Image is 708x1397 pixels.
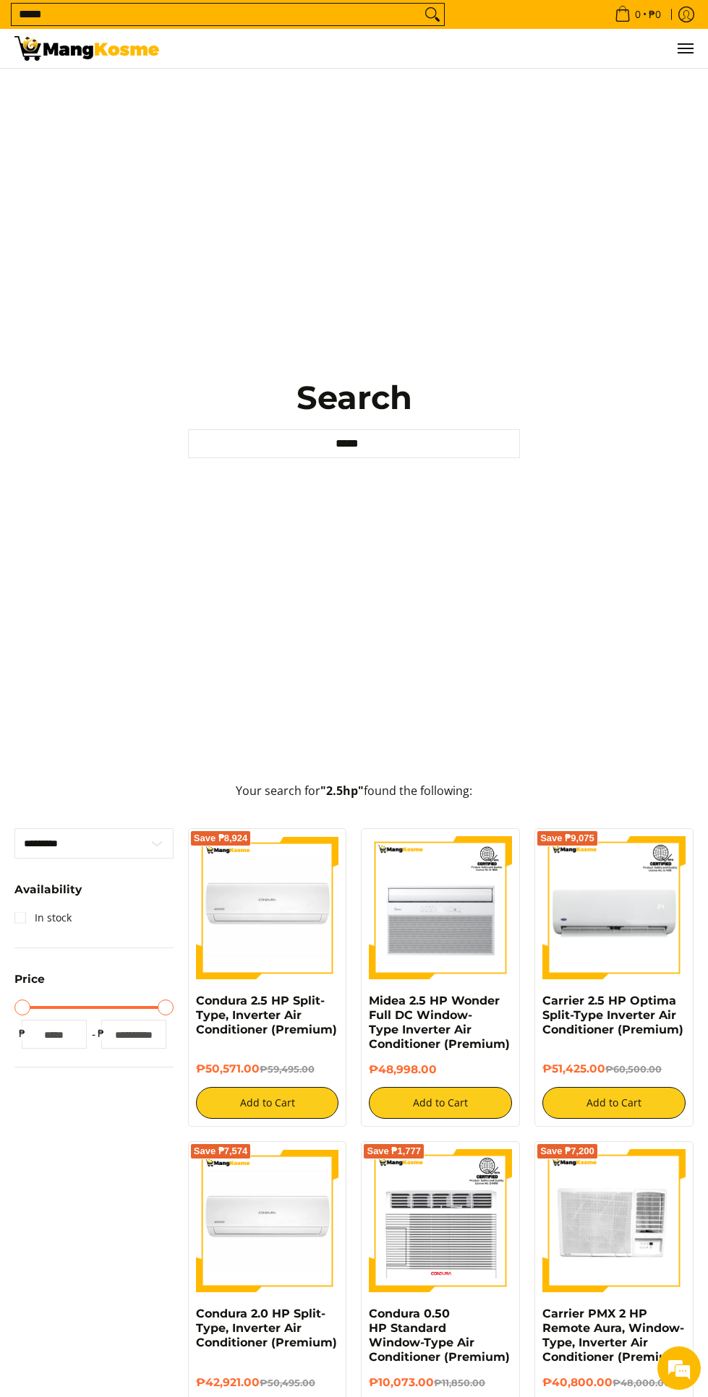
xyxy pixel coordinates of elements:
[14,973,45,995] summary: Open
[542,836,686,979] img: carrier-2-5-hp-optima-split-type-inverter-air-conditioner-class-b
[633,9,643,20] span: 0
[610,7,665,22] span: •
[542,1149,686,1292] img: Carrier PMX 2 HP Remote Aura, Window-Type, Inverter Air Conditioner (Premium)
[194,834,248,843] span: Save ₱8,924
[369,1062,512,1076] h6: ₱48,998.00
[260,1064,315,1075] del: ₱59,495.00
[196,1087,339,1119] button: Add to Cart
[174,29,694,68] ul: Customer Navigation
[434,1377,485,1388] del: ₱11,850.00
[369,1149,512,1292] img: condura-wrac-6s-premium-mang-kosme
[14,36,159,61] img: Search: 10 results found for &quot;2.5hp&quot; | Mang Kosme
[260,1377,315,1388] del: ₱50,495.00
[647,9,663,20] span: ₱0
[194,1147,248,1156] span: Save ₱7,574
[196,1307,337,1349] a: Condura 2.0 HP Split-Type, Inverter Air Conditioner (Premium)
[369,836,512,979] img: https://mangkosme.com/products/midea-wonder-2-5hp-window-type-inverter-aircon-premium
[369,1087,512,1119] button: Add to Cart
[14,1026,29,1041] span: ₱
[320,783,364,799] strong: "2.5hp"
[369,1375,512,1390] h6: ₱10,073.00
[542,1375,686,1390] h6: ₱40,800.00
[196,1062,339,1076] h6: ₱50,571.00
[196,1375,339,1390] h6: ₱42,921.00
[14,782,694,814] p: Your search for found the following:
[196,1149,339,1292] img: condura-split-type-inverter-air-conditioner-class-b-full-view-mang-kosme
[14,906,72,929] a: In stock
[605,1064,662,1075] del: ₱60,500.00
[14,884,82,895] span: Availability
[14,973,45,984] span: Price
[196,836,339,979] img: condura-split-type-inverter-air-conditioner-class-b-full-view-mang-kosme
[542,994,683,1036] a: Carrier 2.5 HP Optima Split-Type Inverter Air Conditioner (Premium)
[542,1062,686,1076] h6: ₱51,425.00
[94,1026,108,1041] span: ₱
[421,4,444,25] button: Search
[174,29,694,68] nav: Main Menu
[542,1307,684,1364] a: Carrier PMX 2 HP Remote Aura, Window-Type, Inverter Air Conditioner (Premium)
[613,1377,670,1388] del: ₱48,000.00
[188,378,521,418] h1: Search
[540,1147,594,1156] span: Save ₱7,200
[196,994,337,1036] a: Condura 2.5 HP Split-Type, Inverter Air Conditioner (Premium)
[369,1307,510,1364] a: Condura 0.50 HP Standard Window-Type Air Conditioner (Premium)
[369,994,510,1051] a: Midea 2.5 HP Wonder Full DC Window-Type Inverter Air Conditioner (Premium)
[540,834,594,843] span: Save ₱9,075
[676,29,694,68] button: Menu
[542,1087,686,1119] button: Add to Cart
[14,884,82,906] summary: Open
[367,1147,421,1156] span: Save ₱1,777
